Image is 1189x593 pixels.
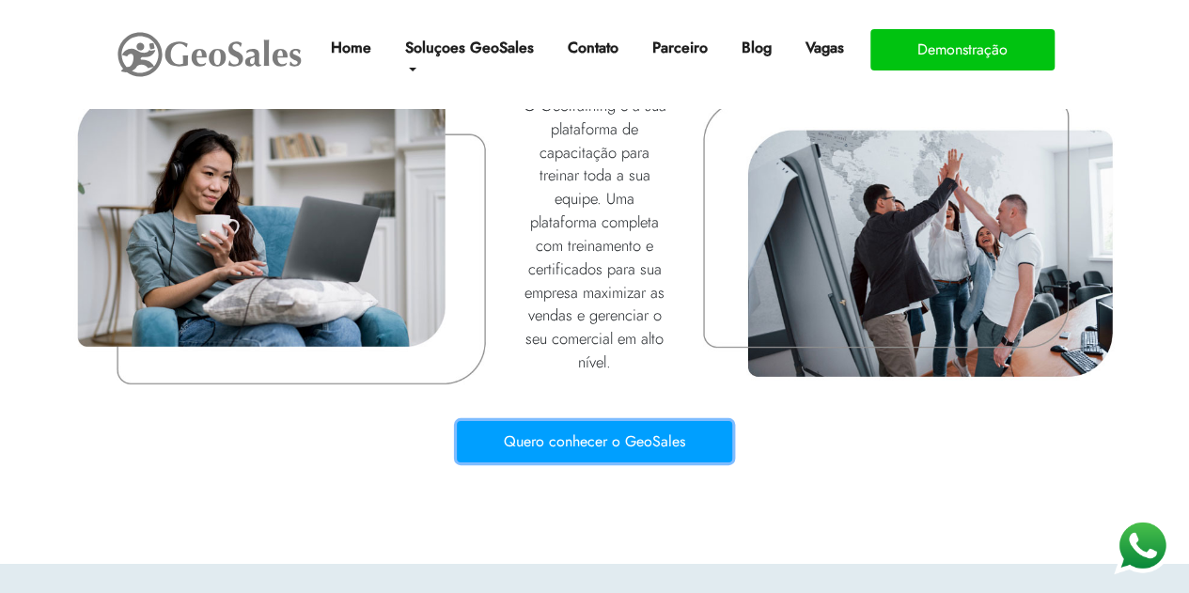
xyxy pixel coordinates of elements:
[645,29,715,67] a: Parceiro
[734,29,779,67] a: Blog
[698,94,1117,385] img: Plataforma GeoSales
[457,421,732,462] button: Quero conhecer o GeoSales
[798,29,852,67] a: Vagas
[560,29,626,67] a: Contato
[397,29,540,89] a: Soluçoes GeoSales
[1114,518,1170,574] img: WhatsApp
[116,28,304,81] img: GeoSales
[322,29,378,67] a: Home
[73,88,492,389] img: Plataforma GeoSales
[870,29,1055,70] button: Demonstração
[520,94,670,374] p: O GeoTraining é a sua plataforma de capacitação para treinar toda a sua equipe. Uma plataforma co...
